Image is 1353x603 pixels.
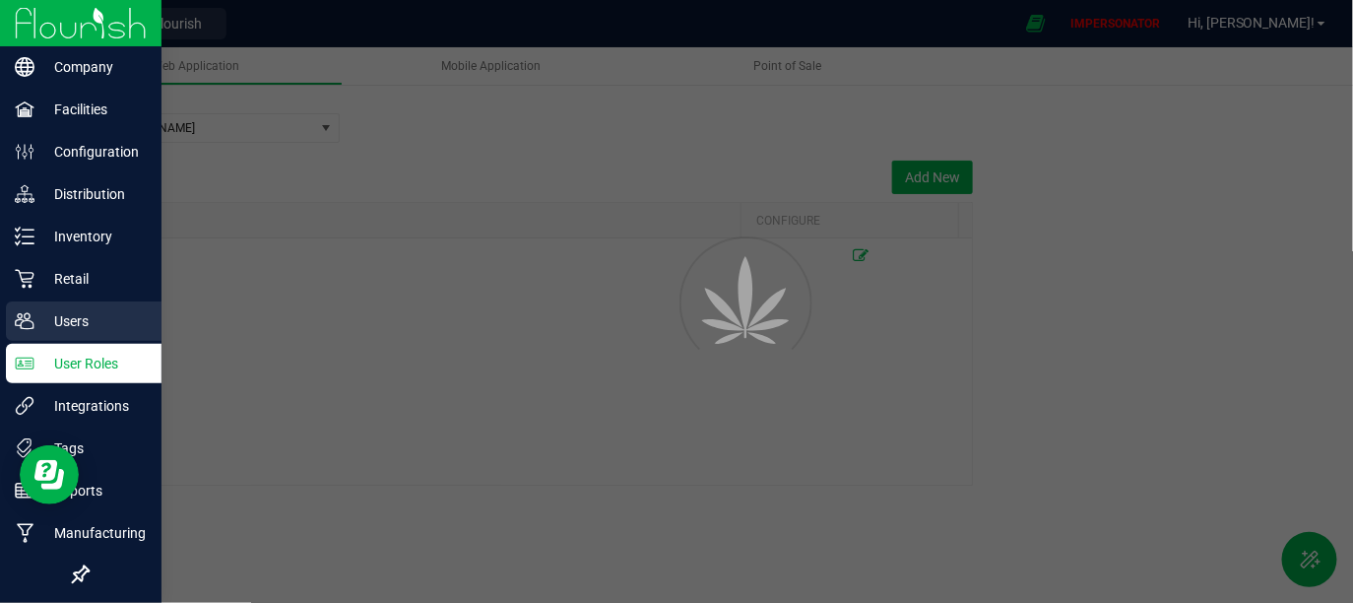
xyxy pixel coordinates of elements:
inline-svg: Company [15,57,34,77]
p: Users [34,309,153,333]
inline-svg: Users [15,311,34,331]
p: Company [34,55,153,79]
inline-svg: Reports [15,481,34,501]
p: Distribution [34,182,153,206]
p: Facilities [34,98,153,121]
p: Retail [34,267,153,291]
iframe: Resource center [20,445,79,504]
inline-svg: Integrations [15,396,34,416]
p: Tags [34,436,153,460]
inline-svg: Inventory [15,227,34,246]
inline-svg: Manufacturing [15,523,34,543]
inline-svg: Distribution [15,184,34,204]
p: Reports [34,479,153,502]
inline-svg: User Roles [15,354,34,373]
inline-svg: Facilities [15,100,34,119]
p: User Roles [34,352,153,375]
inline-svg: Retail [15,269,34,289]
p: Integrations [34,394,153,418]
p: Manufacturing [34,521,153,545]
inline-svg: Configuration [15,142,34,162]
p: Inventory [34,225,153,248]
inline-svg: Tags [15,438,34,458]
p: Configuration [34,140,153,164]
